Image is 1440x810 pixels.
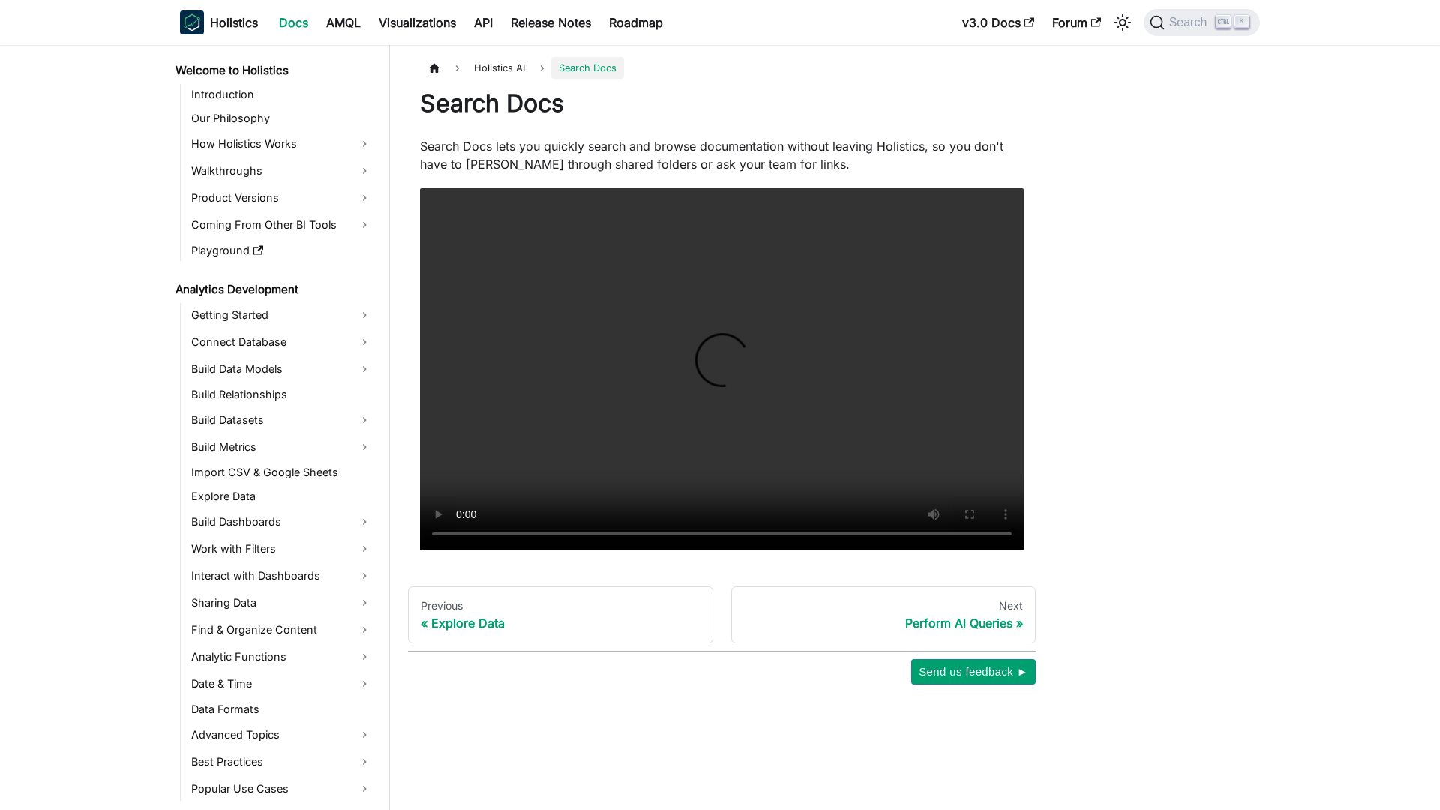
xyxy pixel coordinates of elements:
[421,616,700,631] div: Explore Data
[187,330,376,354] a: Connect Database
[171,60,376,81] a: Welcome to Holistics
[953,10,1043,34] a: v3.0 Docs
[270,10,317,34] a: Docs
[744,599,1024,613] div: Next
[420,57,1024,79] nav: Breadcrumbs
[187,537,376,561] a: Work with Filters
[187,750,376,774] a: Best Practices
[420,88,1024,118] h1: Search Docs
[600,10,672,34] a: Roadmap
[180,10,258,34] a: HolisticsHolistics
[408,586,1036,643] nav: Docs pages
[1043,10,1110,34] a: Forum
[187,84,376,105] a: Introduction
[317,10,370,34] a: AMQL
[744,616,1024,631] div: Perform AI Queries
[911,659,1036,685] button: Send us feedback ►
[187,357,376,381] a: Build Data Models
[187,240,376,261] a: Playground
[466,57,532,79] span: Holistics AI
[187,384,376,405] a: Build Relationships
[187,618,376,642] a: Find & Organize Content
[731,586,1036,643] a: NextPerform AI Queries
[187,462,376,483] a: Import CSV & Google Sheets
[187,645,376,669] a: Analytic Functions
[370,10,465,34] a: Visualizations
[187,435,376,459] a: Build Metrics
[420,137,1024,173] p: Search Docs lets you quickly search and browse documentation without leaving Holistics, so you do...
[187,108,376,129] a: Our Philosophy
[187,408,376,432] a: Build Datasets
[187,699,376,720] a: Data Formats
[1111,10,1135,34] button: Switch between dark and light mode (currently light mode)
[420,188,1024,550] video: Your browser does not support embedding video, but you can .
[187,213,376,237] a: Coming From Other BI Tools
[187,303,376,327] a: Getting Started
[551,57,624,79] span: Search Docs
[210,13,258,31] b: Holistics
[180,10,204,34] img: Holistics
[408,586,713,643] a: PreviousExplore Data
[165,45,390,810] nav: Docs sidebar
[171,279,376,300] a: Analytics Development
[421,599,700,613] div: Previous
[187,510,376,534] a: Build Dashboards
[465,10,502,34] a: API
[187,486,376,507] a: Explore Data
[187,672,376,696] a: Date & Time
[187,591,376,615] a: Sharing Data
[919,662,1028,682] span: Send us feedback ►
[1144,9,1260,36] button: Search (Ctrl+K)
[187,723,376,747] a: Advanced Topics
[187,132,376,156] a: How Holistics Works
[187,159,376,183] a: Walkthroughs
[187,186,376,210] a: Product Versions
[420,57,448,79] a: Home page
[1234,15,1249,28] kbd: K
[187,777,376,801] a: Popular Use Cases
[502,10,600,34] a: Release Notes
[1165,16,1216,29] span: Search
[187,564,376,588] a: Interact with Dashboards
